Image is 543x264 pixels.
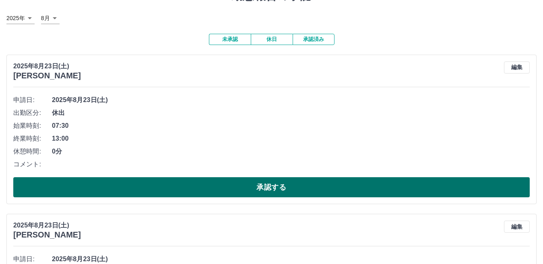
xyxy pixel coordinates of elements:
span: 0分 [52,147,530,156]
span: 始業時刻: [13,121,52,131]
button: 編集 [504,61,530,74]
span: 申請日: [13,95,52,105]
p: 2025年8月23日(土) [13,221,81,230]
span: 2025年8月23日(土) [52,95,530,105]
button: 休日 [251,34,293,45]
button: 承認済み [293,34,334,45]
span: 07:30 [52,121,530,131]
span: 休出 [52,108,530,118]
div: 2025年 [6,12,35,24]
span: 休憩時間: [13,147,52,156]
span: 申請日: [13,254,52,264]
p: 2025年8月23日(土) [13,61,81,71]
button: 承認する [13,177,530,197]
button: 編集 [504,221,530,233]
button: 未承認 [209,34,251,45]
span: コメント: [13,160,52,169]
span: 出勤区分: [13,108,52,118]
span: 終業時刻: [13,134,52,143]
div: 8月 [41,12,60,24]
h3: [PERSON_NAME] [13,71,81,80]
h3: [PERSON_NAME] [13,230,81,239]
span: 13:00 [52,134,530,143]
span: 2025年8月23日(土) [52,254,530,264]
